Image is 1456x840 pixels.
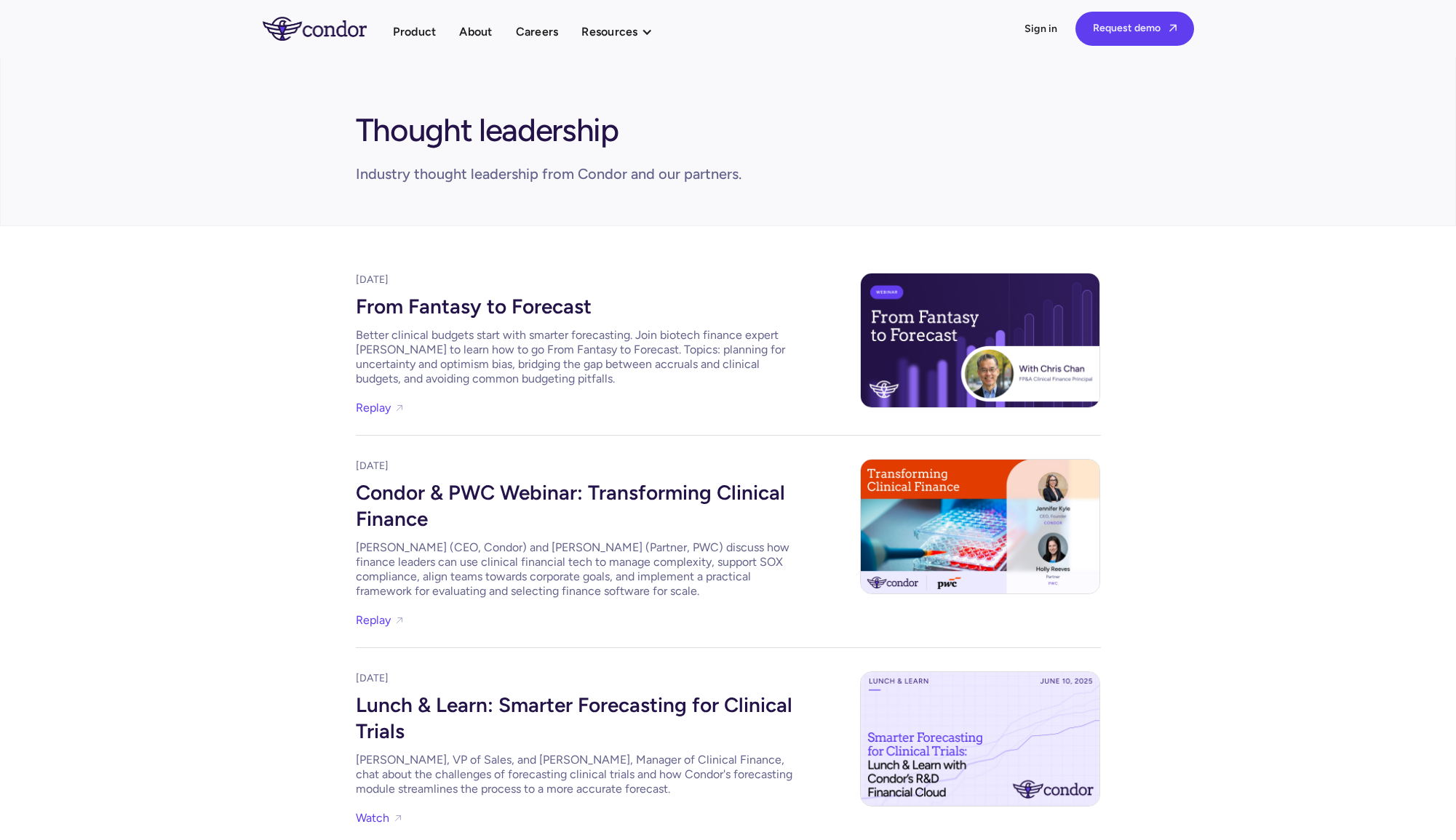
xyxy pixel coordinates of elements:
[356,459,792,473] div: [DATE]
[516,22,559,41] a: Careers
[356,473,792,599] a: Condor & PWC Webinar: Transforming Clinical Finance[PERSON_NAME] (CEO, Condor) and [PERSON_NAME] ...
[1169,23,1177,33] span: 
[356,686,792,747] div: Lunch & Learn: Smarter Forecasting for Clinical Trials
[356,540,792,599] div: [PERSON_NAME] (CEO, Condor) and [PERSON_NAME] (Partner, PWC) discuss how finance leaders can use ...
[356,164,741,184] div: Industry thought leadership from Condor and our partners.
[1025,22,1058,36] a: Sign in
[356,473,792,535] div: Condor & PWC Webinar: Transforming Clinical Finance
[356,610,391,630] a: Replay
[581,22,637,41] div: Resources
[1075,12,1194,46] a: Request demo
[393,22,437,41] a: Product
[459,22,492,41] a: About
[356,686,792,796] a: Lunch & Learn: Smarter Forecasting for Clinical Trials[PERSON_NAME], VP of Sales, and [PERSON_NAM...
[356,808,389,828] a: Watch
[356,671,792,686] div: [DATE]
[263,17,393,40] a: home
[356,328,792,386] div: Better clinical budgets start with smarter forecasting. Join biotech finance expert [PERSON_NAME]...
[356,273,792,287] div: [DATE]
[356,287,792,386] a: From Fantasy to ForecastBetter clinical budgets start with smarter forecasting. Join biotech fina...
[356,104,618,151] h1: Thought leadership
[356,287,792,322] div: From Fantasy to Forecast
[356,398,391,417] a: Replay
[581,22,667,41] div: Resources
[356,753,792,796] div: [PERSON_NAME], VP of Sales, and [PERSON_NAME], Manager of Clinical Finance, chat about the challe...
